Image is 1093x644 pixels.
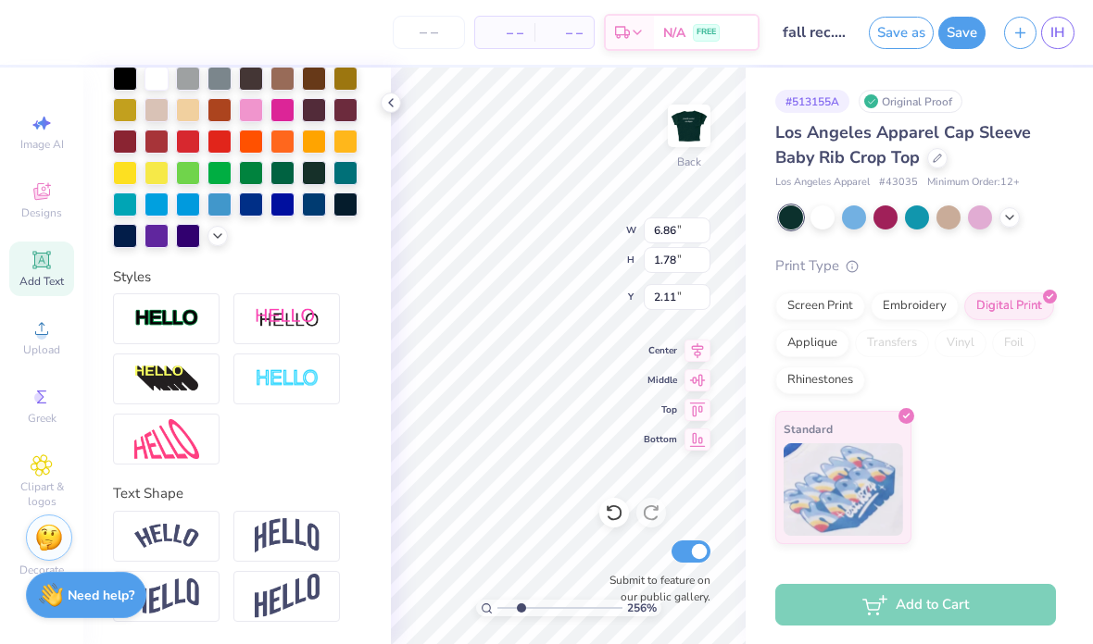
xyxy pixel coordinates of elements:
button: Save as [869,17,934,49]
span: – – [546,23,583,43]
span: Designs [21,205,62,220]
span: IH [1050,22,1065,43]
span: Greek [28,411,57,426]
img: Shadow [255,307,320,330]
div: Digital Print [964,292,1054,320]
span: Add Text [19,274,64,289]
span: Decorate [19,563,64,577]
div: Transfers [855,329,929,357]
span: Standard [784,419,833,439]
div: Embroidery [871,292,959,320]
img: Standard [784,443,903,536]
span: Los Angeles Apparel Cap Sleeve Baby Rib Crop Top [775,121,1031,168]
div: Vinyl [935,329,986,357]
div: Applique [775,329,849,357]
span: – – [486,23,523,43]
span: Clipart & logos [9,479,74,509]
div: Back [677,154,701,170]
img: Negative Space [255,368,320,390]
img: Arc [134,524,199,549]
img: Stroke [134,308,199,329]
span: Los Angeles Apparel [775,175,870,191]
span: Minimum Order: 12 + [927,175,1020,191]
span: Center [644,344,677,357]
span: # 43035 [879,175,918,191]
div: Original Proof [859,90,962,113]
input: Untitled Design [769,14,860,51]
img: Back [671,107,708,144]
span: Image AI [20,137,64,152]
strong: Need help? [68,587,134,604]
span: Bottom [644,433,677,446]
div: Text Shape [113,483,361,504]
span: Middle [644,374,677,387]
span: 256 % [627,600,657,616]
img: Free Distort [134,419,199,459]
img: Arch [255,518,320,553]
div: Foil [992,329,1036,357]
span: FREE [697,26,716,39]
div: Print Type [775,255,1056,277]
img: Rise [255,574,320,619]
div: Styles [113,266,361,288]
img: 3d Illusion [134,365,199,394]
div: Rhinestones [775,366,865,394]
span: N/A [663,23,685,43]
div: Screen Print [775,292,865,320]
input: – – [393,16,465,49]
img: Flag [134,578,199,614]
label: Submit to feature on our public gallery. [599,572,710,605]
div: # 513155A [775,90,849,113]
a: IH [1041,17,1074,49]
span: Top [644,403,677,416]
span: Upload [23,342,60,357]
button: Save [938,17,986,49]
